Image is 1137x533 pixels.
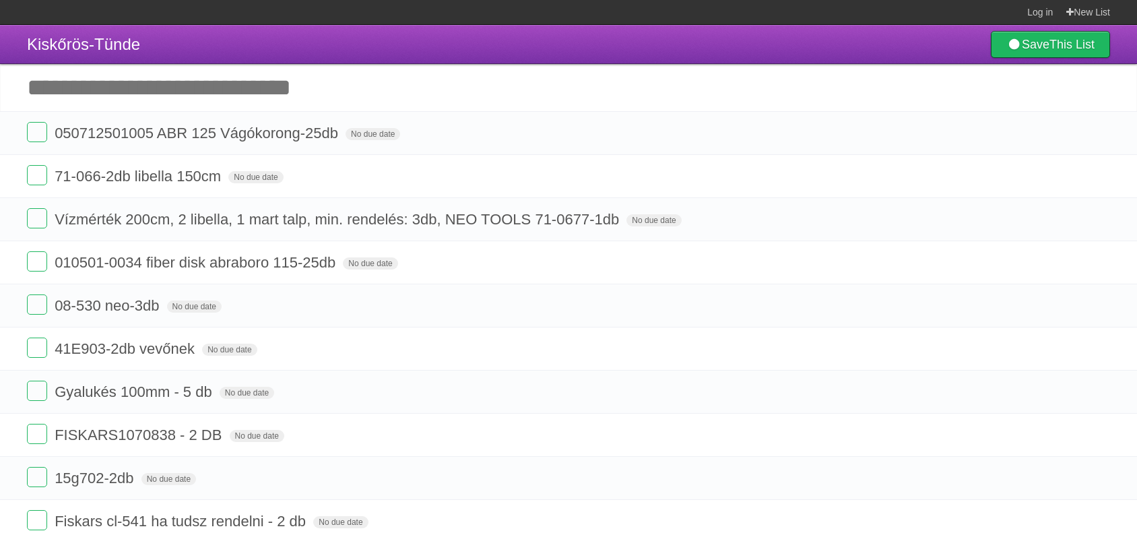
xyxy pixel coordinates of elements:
span: No due date [167,301,222,313]
span: No due date [313,516,368,528]
label: Done [27,251,47,272]
label: Done [27,338,47,358]
label: Done [27,467,47,487]
span: FISKARS1070838 - 2 DB [55,427,225,443]
b: This List [1049,38,1095,51]
label: Done [27,208,47,228]
span: 15g702-2db [55,470,137,487]
label: Done [27,381,47,401]
label: Done [27,122,47,142]
label: Done [27,510,47,530]
span: No due date [202,344,257,356]
span: 08-530 neo-3db [55,297,162,314]
span: No due date [230,430,284,442]
span: Kiskőrös-Tünde [27,35,140,53]
span: No due date [626,214,681,226]
span: 41E903-2db vevőnek [55,340,198,357]
span: Gyalukés 100mm - 5 db [55,383,216,400]
a: SaveThis List [991,31,1110,58]
span: No due date [141,473,196,485]
span: No due date [228,171,283,183]
label: Done [27,294,47,315]
label: Done [27,424,47,444]
span: No due date [346,128,400,140]
span: No due date [343,257,397,270]
span: 71-066-2db libella 150cm [55,168,224,185]
span: No due date [220,387,274,399]
span: 050712501005 ABR 125 Vágókorong-25db [55,125,342,142]
span: Fiskars cl-541 ha tudsz rendelni - 2 db [55,513,309,530]
span: Vízmérték 200cm, 2 libella, 1 mart talp, min. rendelés: 3db, NEO TOOLS 71-0677-1db [55,211,622,228]
label: Done [27,165,47,185]
span: 010501-0034 fiber disk abraboro 115-25db [55,254,339,271]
